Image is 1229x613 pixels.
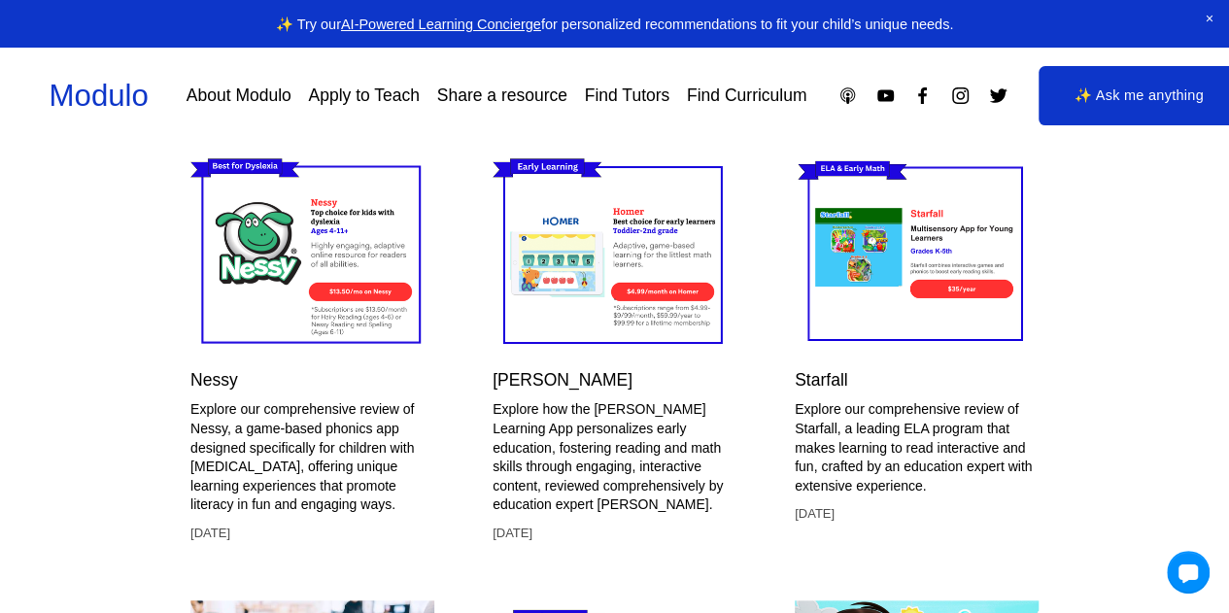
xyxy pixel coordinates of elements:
[585,79,670,113] a: Find Tutors
[795,152,1039,356] img: Starfall
[190,370,238,390] a: Nessy
[795,370,847,390] a: Starfall
[493,400,736,515] p: Explore how the [PERSON_NAME] Learning App personalizes early education, fostering reading and ma...
[988,85,1008,106] a: Twitter
[837,85,858,106] a: Apple Podcasts
[190,400,434,515] p: Explore our comprehensive review of Nessy, a game-based phonics app designed specifically for chi...
[437,79,567,113] a: Share a resource
[190,525,230,542] time: [DATE]
[493,525,532,542] time: [DATE]
[795,400,1039,495] p: Explore our comprehensive review of Starfall, a leading ELA program that makes learning to read i...
[493,370,632,390] a: [PERSON_NAME]
[912,85,933,106] a: Facebook
[308,79,419,113] a: Apply to Teach
[687,79,807,113] a: Find Curriculum
[493,152,736,356] img: Homer
[795,505,835,523] time: [DATE]
[190,152,434,356] img: Nessy
[341,17,541,32] a: AI-Powered Learning Concierge
[875,85,896,106] a: YouTube
[187,79,291,113] a: About Modulo
[950,85,971,106] a: Instagram
[50,79,149,113] a: Modulo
